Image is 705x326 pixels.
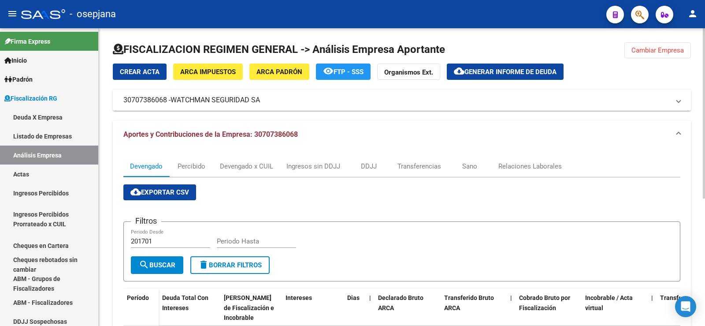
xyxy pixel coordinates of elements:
span: Transferido Bruto ARCA [444,294,494,311]
span: Padrón [4,75,33,84]
div: Transferencias [397,161,441,171]
mat-expansion-panel-header: Aportes y Contribuciones de la Empresa: 30707386068 [113,120,691,149]
mat-icon: search [139,259,149,270]
span: | [651,294,653,301]
span: Incobrable / Acta virtual [585,294,633,311]
button: Borrar Filtros [190,256,270,274]
span: | [369,294,371,301]
mat-icon: delete [198,259,209,270]
span: Crear Acta [120,68,160,76]
span: Fiscalización RG [4,94,57,103]
span: ARCA Padrón [256,68,302,76]
span: Intereses [286,294,312,301]
div: Devengado [130,161,163,171]
button: ARCA Impuestos [173,64,243,80]
span: FTP - SSS [334,68,364,76]
span: Cobrado Bruto por Fiscalización [519,294,570,311]
span: Borrar Filtros [198,261,262,269]
span: - osepjana [70,4,116,24]
mat-icon: remove_red_eye [323,66,334,76]
datatable-header-cell: Período [123,289,159,326]
mat-panel-title: 30707386068 - [123,95,670,105]
div: Percibido [178,161,205,171]
button: Exportar CSV [123,184,196,200]
button: Crear Acta [113,64,167,80]
div: Relaciones Laborales [498,161,562,171]
span: Declarado Bruto ARCA [378,294,423,311]
span: Exportar CSV [130,188,189,196]
button: Buscar [131,256,183,274]
mat-icon: person [687,8,698,19]
div: Ingresos sin DDJJ [286,161,340,171]
span: Firma Express [4,37,50,46]
mat-icon: cloud_download [130,187,141,197]
button: Generar informe de deuda [447,64,564,80]
span: WATCHMAN SEGURIDAD SA [171,95,260,105]
button: ARCA Padrón [249,64,309,80]
h3: Filtros [131,215,161,227]
span: Dias [347,294,360,301]
span: Período [127,294,149,301]
mat-icon: menu [7,8,18,19]
strong: Organismos Ext. [384,68,433,76]
span: Generar informe de deuda [464,68,557,76]
div: Sano [462,161,477,171]
h1: FISCALIZACION REGIMEN GENERAL -> Análisis Empresa Aportante [113,42,445,56]
mat-icon: cloud_download [454,66,464,76]
span: | [510,294,512,301]
span: Deuda Total Con Intereses [162,294,208,311]
div: Devengado x CUIL [220,161,273,171]
button: FTP - SSS [316,64,371,80]
span: Cambiar Empresa [631,46,684,54]
span: Inicio [4,56,27,65]
span: Buscar [139,261,175,269]
span: Aportes y Contribuciones de la Empresa: 30707386068 [123,130,298,139]
button: Cambiar Empresa [624,42,691,58]
button: Organismos Ext. [377,64,440,80]
mat-expansion-panel-header: 30707386068 -WATCHMAN SEGURIDAD SA [113,90,691,111]
span: [PERSON_NAME] de Fiscalización e Incobrable [224,294,274,322]
span: ARCA Impuestos [180,68,236,76]
div: DDJJ [361,161,377,171]
div: Open Intercom Messenger [675,296,696,317]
